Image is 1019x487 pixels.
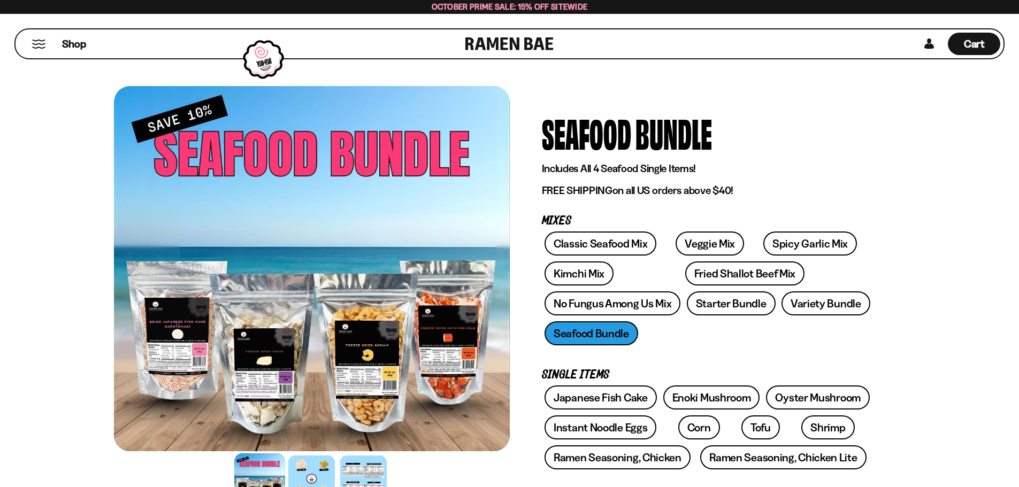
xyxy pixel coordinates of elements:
a: Spicy Garlic Mix [763,231,857,256]
div: Cart [948,29,1000,58]
a: Shop [62,33,86,55]
a: Tofu [741,415,780,439]
a: Starter Bundle [687,291,776,315]
a: No Fungus Among Us Mix [545,291,680,315]
p: Includes All 4 Seafood Single Items! [542,162,874,175]
p: on all US orders above $40! [542,184,874,197]
a: Instant Noodle Eggs [545,415,656,439]
p: Single Items [542,370,874,380]
a: Fried Shallot Beef Mix [685,261,805,285]
a: Ramen Seasoning, Chicken [545,445,691,469]
div: Bundle [635,113,712,153]
a: Kimchi Mix [545,261,614,285]
a: Enoki Mushroom [663,385,760,409]
a: Japanese Fish Cake [545,385,657,409]
a: Veggie Mix [676,231,744,256]
a: Shrimp [801,415,854,439]
a: Classic Seafood Mix [545,231,656,256]
span: Cart [964,37,985,50]
strong: FREE SHIPPING [542,184,612,197]
a: Variety Bundle [782,291,870,315]
p: Mixes [542,216,874,226]
a: Ramen Seasoning, Chicken Lite [700,445,866,469]
span: Shop [62,37,86,51]
a: Corn [678,415,720,439]
span: October Prime Sale: 15% off Sitewide [432,2,588,12]
a: Oyster Mushroom [766,385,870,409]
button: Mobile Menu Trigger [32,40,46,49]
div: Seafood [542,113,631,153]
